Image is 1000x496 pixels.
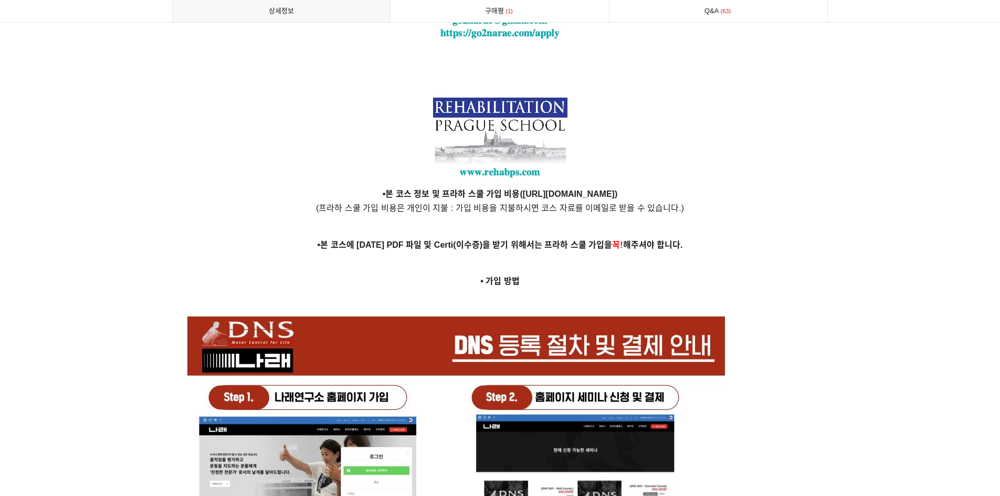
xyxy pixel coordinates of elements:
span: (프라하 스쿨 가입 비용은 개인이 지불 : 가입 비용을 지불하시면 코스 자료를 이메일로 받을 수 있습니다.) [316,204,684,213]
span: 1 [504,6,514,17]
span: 꼭! [612,240,623,249]
strong: • 가입 방법 [480,277,520,286]
span: 63 [719,6,733,17]
strong: [URL][DOMAIN_NAME] [523,189,615,198]
strong: •본 코스에 [DATE] PDF 파일 및 Certi(이수증)을 받기 위해서는 프라하 스쿨 가입을 해주셔야 합니다. [318,240,683,249]
a: [URL][DOMAIN_NAME] [523,191,615,198]
strong: •본 코스 정보 및 프라하 스쿨 가입 비용( [383,189,523,198]
strong: ) [615,189,617,198]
